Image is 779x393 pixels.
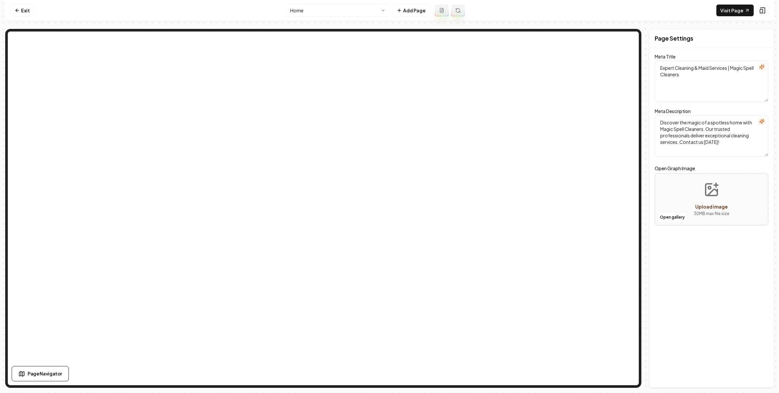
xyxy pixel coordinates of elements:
h2: Page Settings [655,34,693,43]
button: Regenerate page [451,5,465,16]
button: Add admin page prompt [435,5,449,16]
label: Open Graph Image [655,164,768,172]
span: Upload image [695,204,728,209]
a: Visit Page [716,5,754,16]
button: Upload image [688,177,735,222]
label: Meta Description [655,108,691,114]
button: Add Page [392,5,430,16]
label: Meta Title [655,54,675,59]
p: 30 MB max file size [694,210,729,217]
a: Exit [10,5,34,16]
button: Open gallery [658,212,687,222]
span: Page Navigator [28,370,62,377]
button: Page Navigator [12,366,69,381]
